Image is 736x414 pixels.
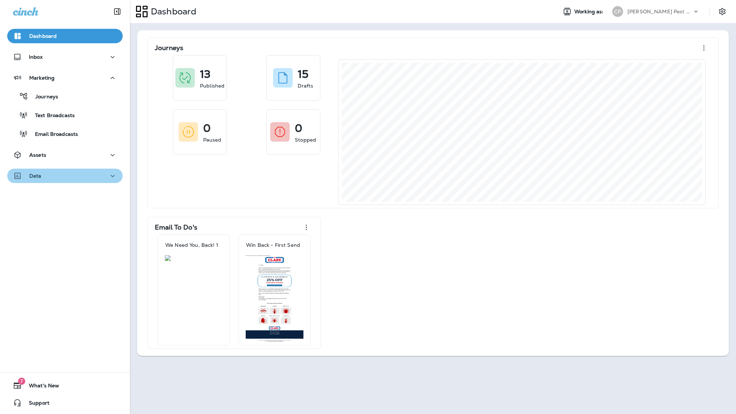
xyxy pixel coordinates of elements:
[7,71,123,85] button: Marketing
[7,89,123,104] button: Journeys
[148,6,196,17] p: Dashboard
[29,54,43,60] p: Inbox
[246,242,300,248] p: Win Back - First Send
[716,5,729,18] button: Settings
[155,224,197,231] p: Email To Do's
[298,71,308,78] p: 15
[165,255,223,261] img: a7ea88fc-3220-4e2c-80a9-7a546e0a813c.jpg
[200,71,211,78] p: 13
[7,50,123,64] button: Inbox
[7,126,123,141] button: Email Broadcasts
[295,136,316,143] p: Stopped
[627,9,692,14] p: [PERSON_NAME] Pest Control
[28,112,75,119] p: Text Broadcasts
[165,242,218,248] p: We Need You, Back! 1
[200,82,224,89] p: Published
[203,125,211,132] p: 0
[28,131,78,138] p: Email Broadcasts
[29,152,46,158] p: Assets
[574,9,605,15] span: Working as:
[7,107,123,123] button: Text Broadcasts
[29,173,41,179] p: Data
[612,6,623,17] div: CP
[22,383,59,391] span: What's New
[7,148,123,162] button: Assets
[28,94,58,101] p: Journeys
[7,29,123,43] button: Dashboard
[246,255,303,342] img: ea94e547-bf74-4c4c-95cb-b3eeba86c4f8.jpg
[155,44,183,52] p: Journeys
[203,136,222,143] p: Paused
[7,396,123,410] button: Support
[7,378,123,393] button: 7What's New
[29,75,54,81] p: Marketing
[18,378,25,385] span: 7
[295,125,302,132] p: 0
[107,4,127,19] button: Collapse Sidebar
[22,400,49,409] span: Support
[29,33,57,39] p: Dashboard
[298,82,314,89] p: Drafts
[7,169,123,183] button: Data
